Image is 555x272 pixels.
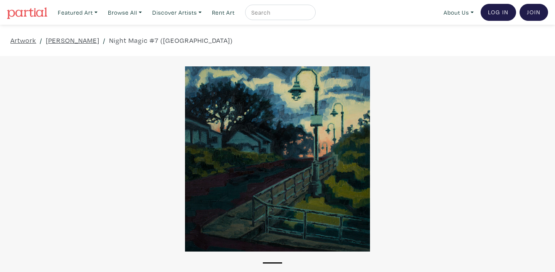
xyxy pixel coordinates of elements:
a: Browse All [104,5,145,20]
a: Night Magic #7 ([GEOGRAPHIC_DATA]) [109,35,233,46]
input: Search [251,8,308,17]
span: / [103,35,106,46]
a: Featured Art [54,5,101,20]
a: Log In [481,4,516,21]
a: [PERSON_NAME] [46,35,99,46]
span: / [40,35,42,46]
a: About Us [440,5,477,20]
button: 1 of 1 [263,262,282,264]
a: Discover Artists [149,5,205,20]
a: Artwork [10,35,36,46]
a: Join [520,4,548,21]
a: Rent Art [209,5,238,20]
